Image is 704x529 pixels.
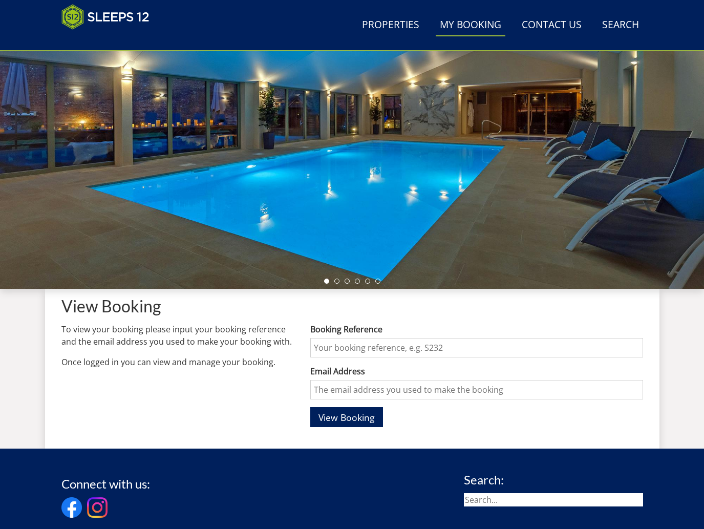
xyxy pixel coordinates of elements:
h1: View Booking [61,297,643,315]
span: View Booking [318,411,375,424]
label: Booking Reference [310,323,643,335]
h3: Search: [464,473,643,486]
a: My Booking [436,14,505,37]
p: Once logged in you can view and manage your booking. [61,356,294,368]
input: Search... [464,493,643,506]
input: The email address you used to make the booking [310,380,643,399]
a: Properties [358,14,423,37]
button: View Booking [310,407,383,427]
label: Email Address [310,365,643,377]
p: To view your booking please input your booking reference and the email address you used to make y... [61,323,294,348]
a: Search [598,14,643,37]
a: Contact Us [518,14,586,37]
input: Your booking reference, e.g. S232 [310,338,643,357]
iframe: Customer reviews powered by Trustpilot [56,36,164,45]
h3: Connect with us: [61,477,150,491]
img: Sleeps 12 [61,4,150,30]
img: Instagram [87,497,108,518]
img: Facebook [61,497,82,518]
